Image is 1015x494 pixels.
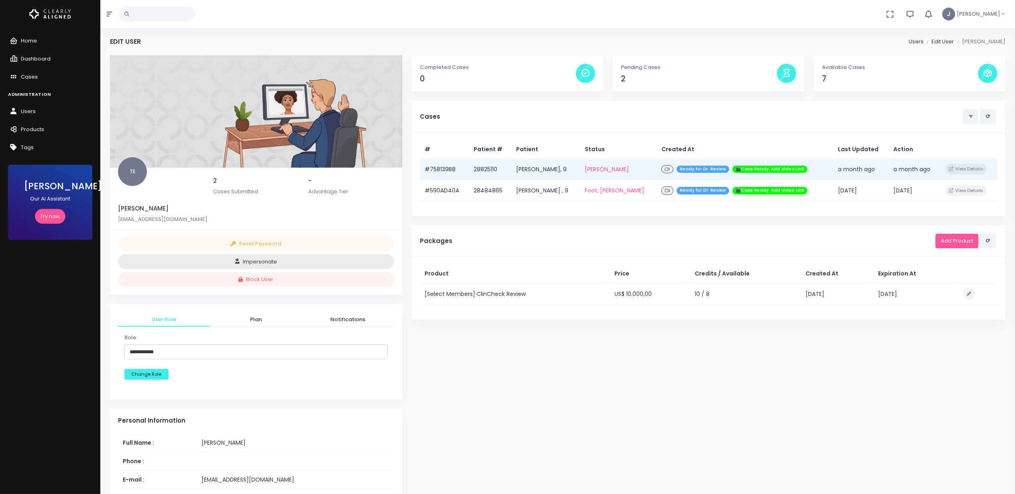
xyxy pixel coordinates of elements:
[197,434,394,452] td: [PERSON_NAME]
[21,37,37,45] span: Home
[511,180,580,202] td: [PERSON_NAME] , 9
[621,63,777,71] p: Pending Cases
[420,283,610,305] td: [Select Members] ClinCheck Review
[24,181,76,192] h3: [PERSON_NAME]
[118,157,147,186] span: TE
[118,205,394,212] h5: [PERSON_NAME]
[469,140,512,159] th: Patient #
[124,316,203,324] span: User Role
[420,63,576,71] p: Completed Cases
[420,113,963,120] h5: Cases
[420,74,576,83] h4: 0
[909,38,924,45] a: Users
[732,166,808,173] span: 🎬Case Ready. Add Video Link
[21,107,36,115] span: Users
[677,166,729,173] span: Ready for Dr. Review
[216,316,295,324] span: Plan
[833,180,889,202] td: [DATE]
[580,140,657,159] th: Status
[24,195,76,203] p: Our AI Assistant
[801,265,873,283] th: Created At
[197,470,394,489] td: [EMAIL_ADDRESS][DOMAIN_NAME]
[833,158,889,180] td: a month ago
[932,38,954,45] a: Edit User
[469,158,512,180] td: 28825110
[585,165,629,173] a: [PERSON_NAME]
[690,283,801,305] td: 10 / 8
[420,140,469,159] th: #
[213,177,299,184] h5: 2
[420,265,610,283] th: Product
[945,164,987,174] button: View Details
[657,140,833,159] th: Created At
[677,187,729,194] span: Ready for Dr. Review
[21,144,34,151] span: Tags
[822,74,978,83] h4: 7
[118,417,394,424] h4: Personal Information
[889,158,941,180] td: a month ago
[732,187,808,194] span: 🎬Case Ready. Add Video Link
[873,265,955,283] th: Expiration At
[118,215,394,223] p: [EMAIL_ADDRESS][DOMAIN_NAME]
[833,140,889,159] th: Last Updated
[308,177,394,184] h5: -
[21,126,44,133] span: Products
[610,265,690,283] th: Price
[118,470,197,489] th: E-mail :
[124,334,136,342] label: Role
[936,234,978,249] a: Add Product
[420,158,469,180] td: #758139B8
[124,369,169,380] button: Change Role
[118,452,197,470] th: Phone :
[308,316,387,324] span: Notifications
[621,74,777,83] h4: 2
[957,10,1000,18] span: [PERSON_NAME]
[35,209,65,224] a: Try now
[610,283,690,305] td: US$ 10.000,00
[585,186,644,194] a: Foot, [PERSON_NAME]
[690,265,801,283] th: Credits / Available
[118,272,394,287] button: Block User
[889,180,941,202] td: [DATE]
[873,283,955,305] td: [DATE]
[511,140,580,159] th: Patient
[118,434,197,452] th: Full Name :
[21,55,51,63] span: Dashboard
[118,237,394,251] button: Reset Password
[118,254,394,269] button: Impersonate
[21,73,38,81] span: Cases
[822,63,978,71] p: Available Cases
[889,140,941,159] th: Action
[420,237,936,245] h5: Packages
[308,188,394,196] p: Advantage Tier
[110,38,141,45] h4: Edit User
[954,38,1005,46] li: [PERSON_NAME]
[213,188,299,196] p: Cases Submitted
[469,180,512,202] td: 28484865
[29,6,71,22] img: Logo Horizontal
[945,185,987,196] button: View Details
[511,158,580,180] td: [PERSON_NAME], 9
[801,283,873,305] td: [DATE]
[420,180,469,202] td: #590AD40A
[942,8,955,20] span: J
